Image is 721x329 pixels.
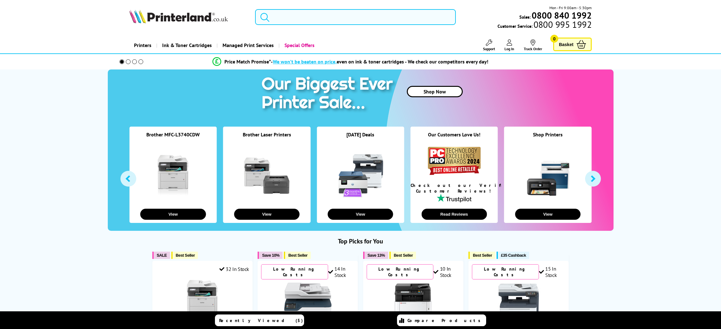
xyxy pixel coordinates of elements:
[284,252,311,259] button: Best Seller
[129,9,247,25] a: Printerland Logo
[389,252,416,259] button: Best Seller
[258,252,283,259] button: Save 10%
[152,252,170,259] button: SALE
[140,209,206,220] button: View
[258,69,399,119] img: printer sale
[397,314,486,326] a: Compare Products
[411,182,498,194] div: Check out our Verified Customer Reviews!
[519,14,531,20] span: Sales:
[531,12,592,18] a: 0800 840 1992
[317,131,404,146] div: [DATE] Deals
[504,39,514,51] a: Log In
[497,252,529,259] button: £35 Cashback
[533,21,592,27] span: 0800 995 1992
[559,40,573,49] span: Basket
[550,35,558,43] span: 0
[368,253,385,258] span: Save 13%
[473,253,492,258] span: Best Seller
[261,264,328,279] div: Low Running Costs
[532,9,592,21] b: 0800 840 1992
[156,37,217,53] a: Ink & Toner Cartridges
[328,209,393,220] button: View
[553,38,592,51] a: Basket 0
[219,266,249,272] div: 32 In Stock
[176,253,195,258] span: Best Seller
[215,314,304,326] a: Recently Viewed (5)
[407,86,463,97] a: Shop Now
[394,253,413,258] span: Best Seller
[433,266,460,278] div: 10 In Stock
[217,37,278,53] a: Managed Print Services
[157,253,167,258] span: SALE
[468,252,495,259] button: Best Seller
[472,264,539,279] div: Low Running Costs
[179,277,226,324] img: Brother MFC-L3740CDW
[328,266,355,278] div: 14 In Stock
[243,131,291,138] a: Brother Laser Printers
[367,264,434,279] div: Low Running Costs
[363,252,388,259] button: Save 13%
[498,21,592,29] span: Customer Service:
[162,37,212,53] span: Ink & Toner Cartridges
[234,209,299,220] button: View
[483,46,495,51] span: Support
[129,37,156,53] a: Printers
[273,58,337,65] span: We won’t be beaten on price,
[483,39,495,51] a: Support
[129,9,228,23] img: Printerland Logo
[421,209,487,220] button: Read Reviews
[515,209,581,220] button: View
[411,131,498,146] div: Our Customers Love Us!
[224,58,271,65] span: Price Match Promise*
[539,266,565,278] div: 15 In Stock
[278,37,319,53] a: Special Offers
[271,58,488,65] div: - even on ink & toner cartridges - We check our competitors every day!
[407,318,484,323] span: Compare Products
[504,131,591,146] div: Shop Printers
[501,253,526,258] span: £35 Cashback
[219,318,303,323] span: Recently Viewed (5)
[504,46,514,51] span: Log In
[171,252,198,259] button: Best Seller
[549,5,592,11] span: Mon - Fri 9:00am - 5:30pm
[146,131,200,138] a: Brother MFC-L3740CDW
[288,253,308,258] span: Best Seller
[111,56,590,67] li: modal_Promise
[262,253,279,258] span: Save 10%
[524,39,542,51] a: Track Order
